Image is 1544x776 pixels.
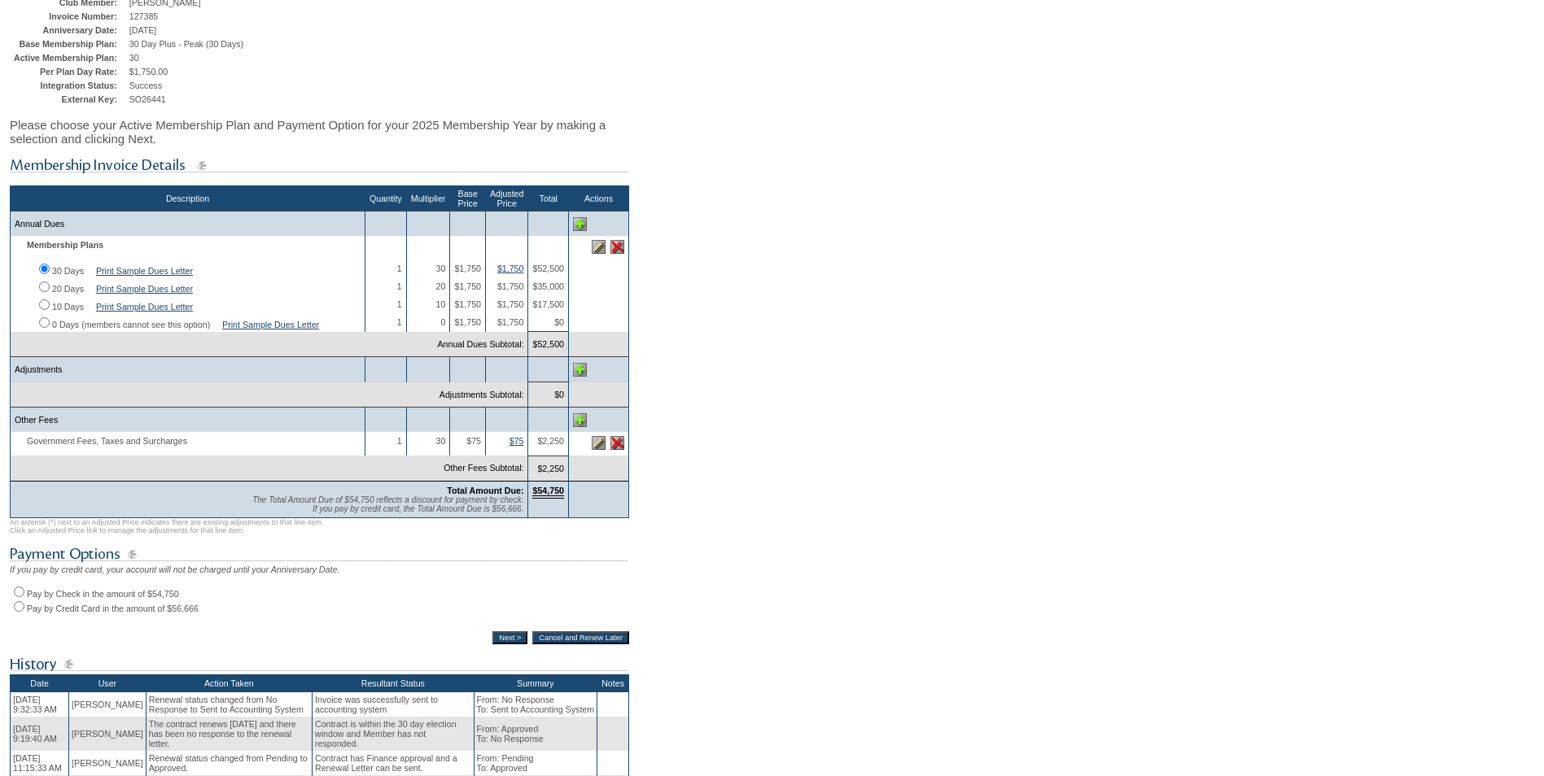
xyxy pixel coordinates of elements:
[11,456,528,481] td: Other Fees Subtotal:
[592,436,606,450] img: Edit this line item
[497,317,524,327] span: $1,750
[397,281,402,291] span: 1
[436,299,446,309] span: 10
[14,39,125,49] td: Base Membership Plan:
[610,436,624,450] img: Delete this line item
[497,281,524,291] span: $1,750
[528,382,569,408] td: $0
[52,266,84,276] label: 30 Days
[52,320,210,329] label: 0 Days (members cannot see this option)
[11,332,528,357] td: Annual Dues Subtotal:
[52,302,84,312] label: 10 Days
[532,486,564,499] span: $54,750
[528,332,569,357] td: $52,500
[610,240,624,254] img: Delete this line item
[532,631,629,644] input: Cancel and Renew Later
[69,717,147,751] td: [PERSON_NAME]
[397,264,402,273] span: 1
[69,692,147,717] td: [PERSON_NAME]
[532,264,564,273] span: $52,500
[14,53,125,63] td: Active Membership Plan:
[537,436,564,446] span: $2,250
[11,674,69,692] th: Date
[440,317,445,327] span: 0
[11,717,69,751] td: [DATE] 9:19:40 AM
[573,413,587,427] img: Add Other Fees line item
[436,436,446,446] span: 30
[146,717,312,751] td: The contract renews [DATE] and there has been no response to the renewal letter.
[474,717,597,751] td: From: Approved To: No Response
[497,264,524,273] a: $1,750
[365,186,407,211] th: Quantity
[11,357,365,382] td: Adjustments
[466,436,481,446] span: $75
[129,11,159,21] span: 127385
[96,302,193,312] a: Print Sample Dues Letter
[69,751,147,775] td: [PERSON_NAME]
[96,284,193,294] a: Print Sample Dues Letter
[69,674,147,692] th: User
[11,481,528,517] td: Total Amount Due:
[573,217,587,231] img: Add Annual Dues line item
[474,751,597,775] td: From: Pending To: Approved
[10,155,628,176] img: subTtlMembershipInvoiceDetails.gif
[528,186,569,211] th: Total
[222,320,319,329] a: Print Sample Dues Letter
[14,67,125,76] td: Per Plan Day Rate:
[27,589,179,599] label: Pay by Check in the amount of $54,750
[10,110,629,154] div: Please choose your Active Membership Plan and Payment Option for your 2025 Membership Year by mak...
[129,53,139,63] span: 30
[497,299,524,309] span: $1,750
[313,674,475,692] th: Resultant Status
[592,240,606,254] img: Edit this line item
[14,81,125,90] td: Integration Status:
[492,631,527,644] input: Next >
[10,654,628,674] img: subTtlHistory.gif
[146,692,312,717] td: Renewal status changed from No Response to Sent to Accounting System
[11,692,69,717] td: [DATE] 9:32:33 AM
[252,495,523,513] span: The Total Amount Due of $54,750 reflects a discount for payment by check. If you pay by credit ca...
[474,674,597,692] th: Summary
[454,317,481,327] span: $1,750
[474,692,597,717] td: From: No Response To: Sent to Accounting System
[10,518,323,534] span: An asterisk (*) next to an Adjusted Price indicates there are existing adjustments to that line i...
[454,299,481,309] span: $1,750
[11,211,365,237] td: Annual Dues
[11,186,365,211] th: Description
[15,436,195,446] span: Government Fees, Taxes and Surcharges
[11,382,528,408] td: Adjustments Subtotal:
[129,25,157,35] span: [DATE]
[397,299,402,309] span: 1
[313,717,475,751] td: Contract is within the 30 day election window and Member has not responded.
[27,240,103,250] b: Membership Plans
[436,281,446,291] span: 20
[129,39,243,49] span: 30 Day Plus - Peak (30 Days)
[554,317,564,327] span: $0
[313,751,475,775] td: Contract has Finance approval and a Renewal Letter can be sent.
[11,408,365,433] td: Other Fees
[528,456,569,481] td: $2,250
[10,565,339,574] span: If you pay by credit card, your account will not be charged until your Anniversary Date.
[11,751,69,775] td: [DATE] 11:15:33 AM
[454,281,481,291] span: $1,750
[454,264,481,273] span: $1,750
[27,604,199,613] label: Pay by Credit Card in the amount of $56,666
[129,81,162,90] span: Success
[397,317,402,327] span: 1
[532,281,564,291] span: $35,000
[146,751,312,775] td: Renewal status changed from Pending to Approved.
[485,186,527,211] th: Adjusted Price
[532,299,564,309] span: $17,500
[406,186,450,211] th: Multiplier
[129,94,166,104] span: SO26441
[573,363,587,377] img: Add Adjustments line item
[397,436,402,446] span: 1
[14,25,125,35] td: Anniversary Date:
[52,284,84,294] label: 20 Days
[10,544,628,565] img: subTtlPaymentOptions.gif
[146,674,312,692] th: Action Taken
[436,264,446,273] span: 30
[569,186,629,211] th: Actions
[14,11,125,21] td: Invoice Number:
[313,692,475,717] td: Invoice was successfully sent to accounting system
